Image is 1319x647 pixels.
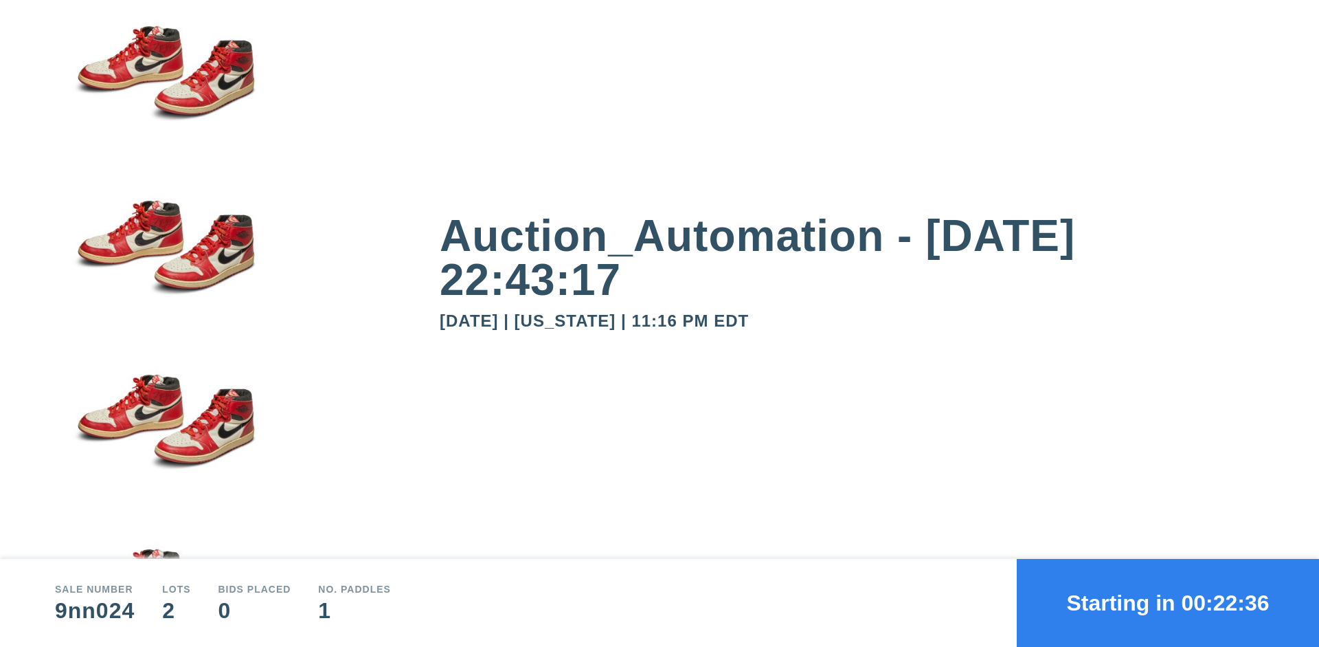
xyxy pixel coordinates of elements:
div: 2 [162,600,190,622]
div: Sale number [55,584,135,594]
div: 9nn024 [55,600,135,622]
div: Bids Placed [218,584,291,594]
div: [DATE] | [US_STATE] | 11:16 PM EDT [440,313,1264,329]
div: Auction_Automation - [DATE] 22:43:17 [440,214,1264,302]
img: small [55,195,275,369]
button: Starting in 00:22:36 [1017,559,1319,647]
div: 0 [218,600,291,622]
div: 1 [318,600,391,622]
div: Lots [162,584,190,594]
div: No. Paddles [318,584,391,594]
img: small [55,21,275,195]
